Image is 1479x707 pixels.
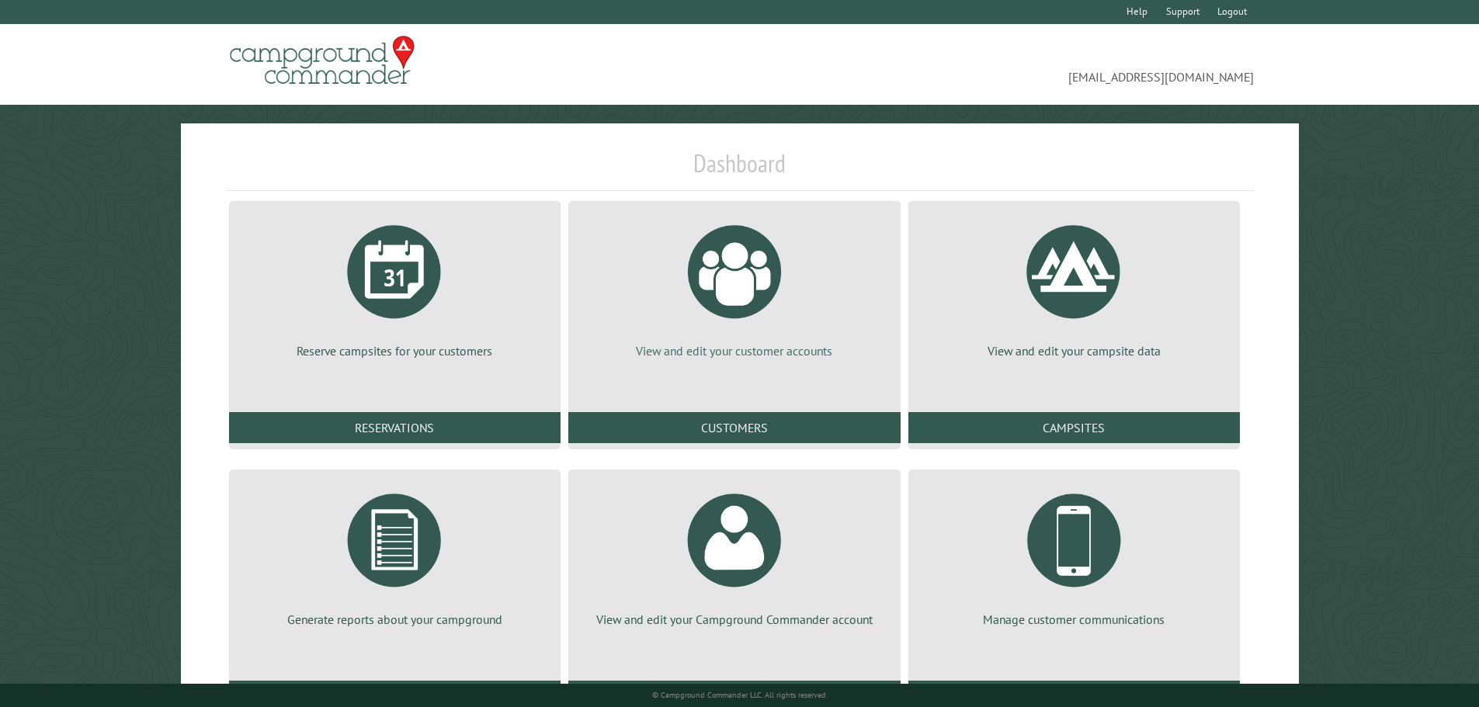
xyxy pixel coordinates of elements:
[568,412,900,443] a: Customers
[587,213,881,359] a: View and edit your customer accounts
[248,342,542,359] p: Reserve campsites for your customers
[927,213,1221,359] a: View and edit your campsite data
[652,690,828,700] small: © Campground Commander LLC. All rights reserved.
[229,412,561,443] a: Reservations
[927,482,1221,628] a: Manage customer communications
[908,412,1240,443] a: Campsites
[927,342,1221,359] p: View and edit your campsite data
[248,213,542,359] a: Reserve campsites for your customers
[587,611,881,628] p: View and edit your Campground Commander account
[587,482,881,628] a: View and edit your Campground Commander account
[225,30,419,91] img: Campground Commander
[587,342,881,359] p: View and edit your customer accounts
[740,43,1255,86] span: [EMAIL_ADDRESS][DOMAIN_NAME]
[248,482,542,628] a: Generate reports about your campground
[225,148,1255,191] h1: Dashboard
[248,611,542,628] p: Generate reports about your campground
[927,611,1221,628] p: Manage customer communications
